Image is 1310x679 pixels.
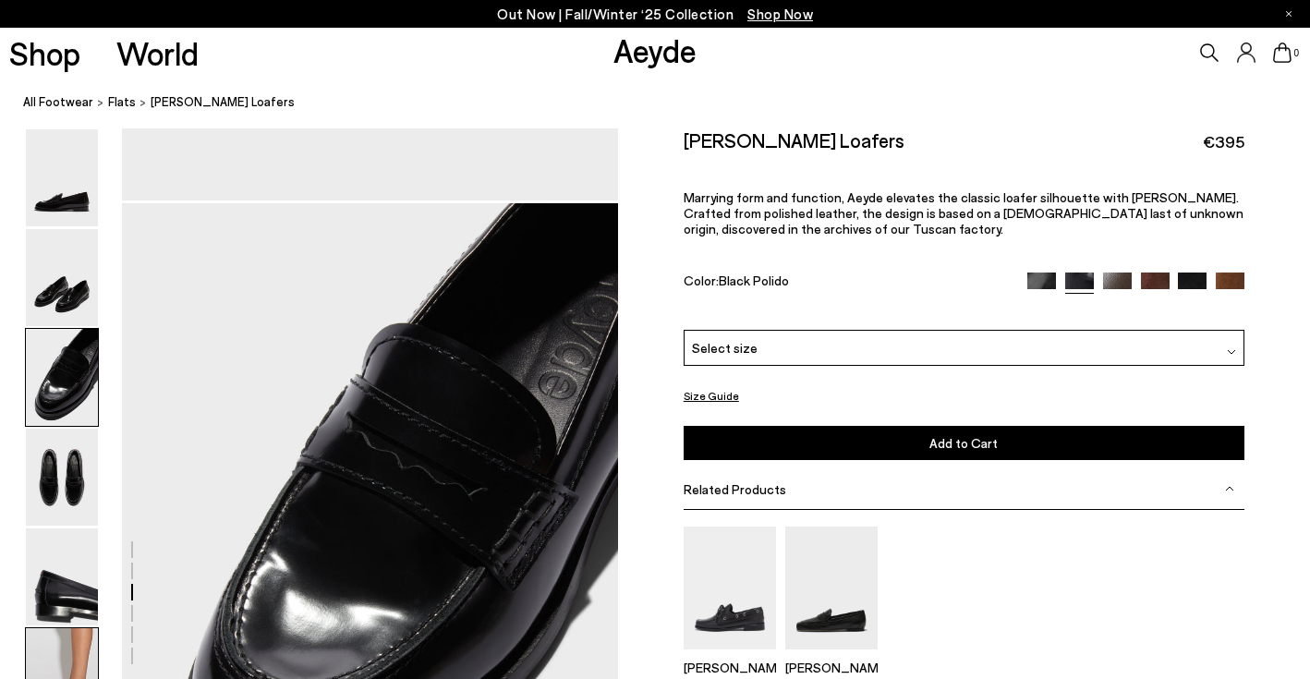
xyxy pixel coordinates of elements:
a: flats [108,92,136,112]
a: Lana Moccasin Loafers [PERSON_NAME] [785,637,878,675]
span: Select size [692,338,758,358]
img: svg%3E [1227,347,1236,357]
span: flats [108,94,136,109]
span: €395 [1203,130,1244,153]
nav: breadcrumb [23,78,1310,128]
span: 0 [1292,48,1301,58]
span: Black Polido [719,273,789,288]
div: Color: [684,273,1010,294]
img: Oscar Leather Loafers - Image 3 [26,329,98,426]
img: Oscar Leather Loafers - Image 5 [26,528,98,625]
h2: [PERSON_NAME] Loafers [684,128,904,152]
a: All Footwear [23,92,93,112]
span: Navigate to /collections/new-in [747,6,813,22]
button: Add to Cart [684,426,1244,460]
a: Harris Leather Moccasin Flats [PERSON_NAME] [684,637,776,675]
a: 0 [1273,42,1292,63]
button: Size Guide [684,384,739,407]
p: [PERSON_NAME] [684,660,776,675]
a: Aeyde [613,30,697,69]
a: Shop [9,37,80,69]
img: Lana Moccasin Loafers [785,527,878,649]
img: Oscar Leather Loafers - Image 1 [26,129,98,226]
p: [PERSON_NAME] [785,660,878,675]
span: [PERSON_NAME] Loafers [151,92,295,112]
a: World [116,37,199,69]
p: Out Now | Fall/Winter ‘25 Collection [497,3,813,26]
span: Related Products [684,481,786,497]
img: Oscar Leather Loafers - Image 4 [26,429,98,526]
img: svg%3E [1225,484,1234,493]
img: Harris Leather Moccasin Flats [684,527,776,649]
span: Add to Cart [929,435,998,451]
span: Marrying form and function, Aeyde elevates the classic loafer silhouette with [PERSON_NAME]. Craf... [684,189,1243,236]
img: Oscar Leather Loafers - Image 2 [26,229,98,326]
